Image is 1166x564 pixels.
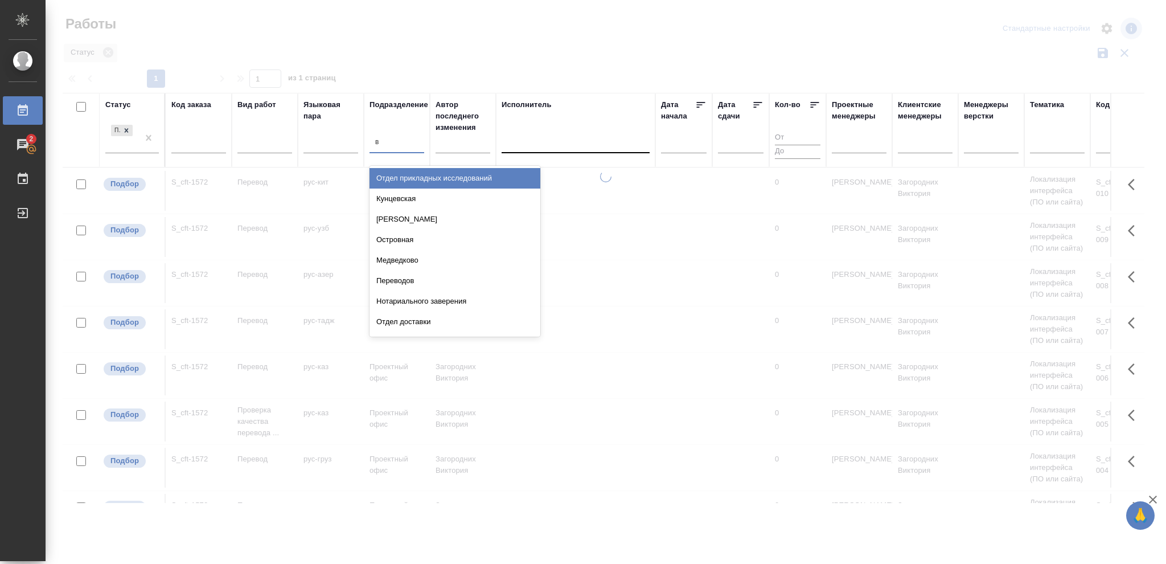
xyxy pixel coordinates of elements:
[1121,309,1148,337] button: Здесь прячутся важные кнопки
[369,230,540,250] div: Островная
[1121,355,1148,383] button: Здесь прячутся важные кнопки
[369,189,540,209] div: Кунцевская
[369,312,540,332] div: Отдел доставки
[1121,263,1148,291] button: Здесь прячутся важные кнопки
[1121,217,1148,244] button: Здесь прячутся важные кнопки
[102,500,159,515] div: Можно подбирать исполнителей
[102,407,159,423] div: Можно подбирать исполнителей
[718,99,752,122] div: Дата сдачи
[1131,504,1150,528] span: 🙏
[369,99,428,111] div: Подразделение
[369,271,540,291] div: Переводов
[110,317,139,328] p: Подбор
[110,224,139,236] p: Подбор
[110,124,134,138] div: Подбор
[832,99,886,122] div: Проектные менеджеры
[775,145,820,159] input: До
[110,501,139,513] p: Подбор
[102,223,159,238] div: Можно подбирать исполнителей
[369,291,540,312] div: Нотариального заверения
[110,455,139,467] p: Подбор
[436,99,490,133] div: Автор последнего изменения
[102,177,159,192] div: Можно подбирать исполнителей
[1121,171,1148,198] button: Здесь прячутся важные кнопки
[964,99,1019,122] div: Менеджеры верстки
[898,99,952,122] div: Клиентские менеджеры
[22,133,40,145] span: 2
[369,332,540,353] div: Тверская
[502,99,552,111] div: Исполнитель
[110,409,139,420] p: Подбор
[171,99,211,111] div: Код заказа
[110,178,139,190] p: Подбор
[102,269,159,284] div: Можно подбирать исполнителей
[1126,501,1155,530] button: 🙏
[1030,99,1064,111] div: Тематика
[102,361,159,377] div: Можно подбирать исполнителей
[237,99,276,111] div: Вид работ
[303,99,358,122] div: Языковая пара
[1121,494,1148,521] button: Здесь прячутся важные кнопки
[369,250,540,271] div: Медведково
[775,131,820,145] input: От
[1121,402,1148,429] button: Здесь прячутся важные кнопки
[102,453,159,469] div: Можно подбирать исполнителей
[110,271,139,282] p: Подбор
[369,168,540,189] div: Отдел прикладных исследований
[111,125,120,137] div: Подбор
[105,99,131,111] div: Статус
[110,363,139,374] p: Подбор
[661,99,695,122] div: Дата начала
[1121,448,1148,475] button: Здесь прячутся важные кнопки
[775,99,800,111] div: Кол-во
[1096,99,1140,111] div: Код работы
[369,209,540,230] div: [PERSON_NAME]
[3,130,43,159] a: 2
[102,315,159,330] div: Можно подбирать исполнителей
